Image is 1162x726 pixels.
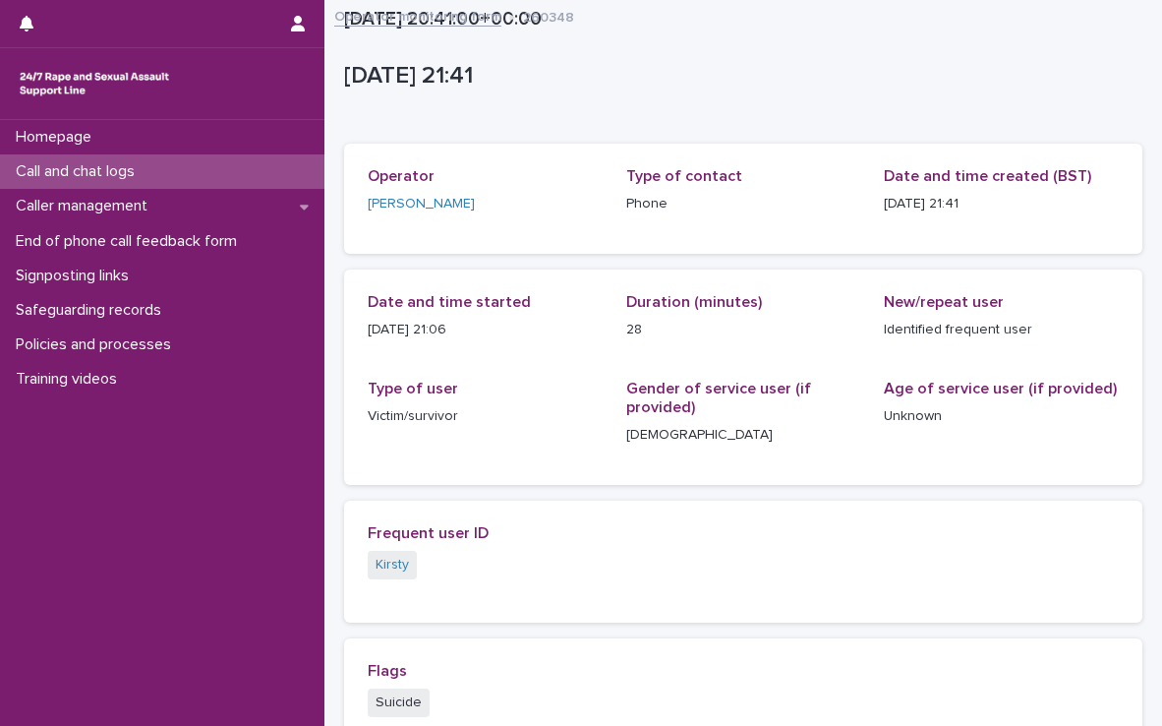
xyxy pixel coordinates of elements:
[376,555,409,575] a: Kirsty
[368,168,435,184] span: Operator
[368,525,489,541] span: Frequent user ID
[626,168,742,184] span: Type of contact
[884,294,1004,310] span: New/repeat user
[8,370,133,389] p: Training videos
[884,320,1119,340] p: Identified frequent user
[334,4,501,27] a: Operator monitoring form
[8,232,253,251] p: End of phone call feedback form
[626,425,861,446] p: [DEMOGRAPHIC_DATA]
[368,320,603,340] p: [DATE] 21:06
[8,267,145,285] p: Signposting links
[368,381,458,396] span: Type of user
[626,320,861,340] p: 28
[368,194,475,214] a: [PERSON_NAME]
[368,689,430,717] span: Suicide
[8,128,107,147] p: Homepage
[344,62,1134,91] p: [DATE] 21:41
[523,5,574,27] p: 260348
[884,406,1119,427] p: Unknown
[884,194,1119,214] p: [DATE] 21:41
[8,197,163,215] p: Caller management
[368,294,531,310] span: Date and time started
[16,64,173,103] img: rhQMoQhaT3yELyF149Cw
[8,301,177,320] p: Safeguarding records
[8,162,150,181] p: Call and chat logs
[368,663,407,679] span: Flags
[884,381,1117,396] span: Age of service user (if provided)
[8,335,187,354] p: Policies and processes
[368,406,603,427] p: Victim/survivor
[626,381,811,415] span: Gender of service user (if provided)
[626,194,861,214] p: Phone
[626,294,762,310] span: Duration (minutes)
[884,168,1091,184] span: Date and time created (BST)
